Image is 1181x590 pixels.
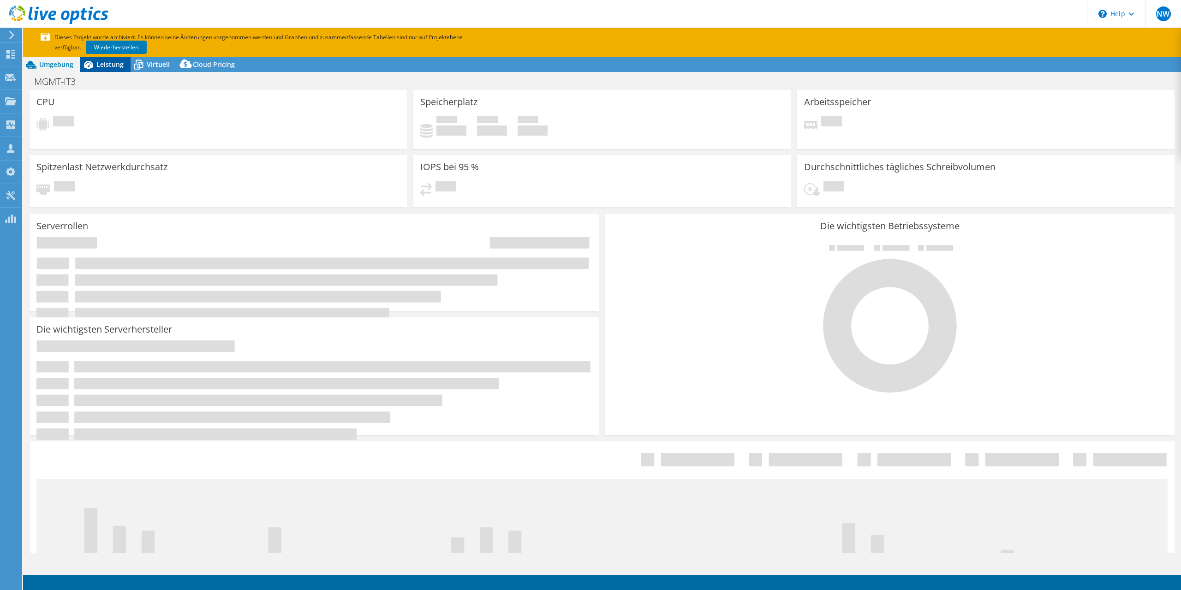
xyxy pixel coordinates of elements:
h4: 0 GiB [477,125,507,136]
span: Ausstehend [54,181,75,194]
h3: Speicherplatz [420,97,477,107]
span: Leistung [96,60,124,69]
span: Ausstehend [821,116,842,129]
h1: MGMT-IT3 [30,77,90,87]
p: Dieses Projekt wurde archiviert. Es können keine Änderungen vorgenommen werden und Graphen und zu... [41,32,493,53]
h3: CPU [36,97,55,107]
a: Wiederherstellen [86,41,147,54]
h3: Die wichtigsten Serverhersteller [36,324,172,334]
h3: Durchschnittliches tägliches Schreibvolumen [804,162,996,172]
span: Ausstehend [435,181,456,194]
h3: IOPS bei 95 % [420,162,479,172]
span: Verfügbar [477,116,498,125]
h4: 0 GiB [518,125,548,136]
svg: \n [1098,10,1107,18]
span: Virtuell [147,60,170,69]
span: Insgesamt [518,116,538,125]
h4: 0 GiB [436,125,466,136]
span: Ausstehend [53,116,74,129]
span: NW [1156,6,1171,21]
h3: Serverrollen [36,221,88,231]
span: Cloud Pricing [193,60,235,69]
span: Belegt [436,116,457,125]
span: Ausstehend [823,181,844,194]
h3: Arbeitsspeicher [804,97,871,107]
span: Umgebung [39,60,73,69]
h3: Spitzenlast Netzwerkdurchsatz [36,162,167,172]
h3: Die wichtigsten Betriebssysteme [612,221,1168,231]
